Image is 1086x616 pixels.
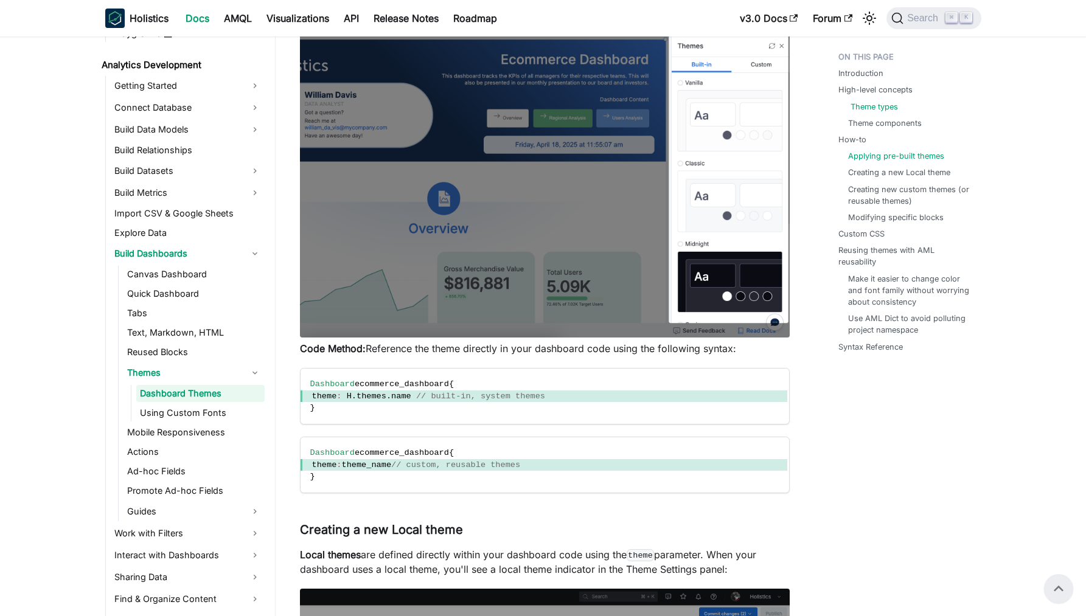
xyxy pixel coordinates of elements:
span: // built-in, system themes [416,392,545,401]
span: theme [312,460,337,469]
a: Mobile Responsiveness [124,424,265,441]
strong: Code Method: [300,342,366,355]
a: v3.0 Docs [733,9,806,28]
a: Forum [806,9,860,28]
a: Tabs [124,305,265,322]
span: : [336,392,341,401]
a: High-level concepts [838,84,913,95]
a: Reusing themes with AML reusability [838,244,974,268]
a: Theme types [851,101,898,112]
a: Canvas Dashboard [124,266,265,283]
a: Build Metrics [111,183,265,202]
a: Roadmap [446,9,504,28]
span: name [391,392,411,401]
img: Holistics [105,9,125,28]
h3: Creating a new Local theme [300,522,790,538]
a: Reused Blocks [124,344,265,361]
a: Docs [178,9,217,28]
a: Guides [124,502,265,521]
a: Text, Markdown, HTML [124,324,265,341]
a: Visualizations [259,9,336,28]
a: Analytics Development [98,57,265,74]
a: Sharing Data [111,567,265,587]
kbd: ⌘ [945,12,958,23]
span: Dashboard [310,379,355,389]
a: Build Datasets [111,161,265,181]
a: Import CSV & Google Sheets [111,205,265,222]
span: Search [903,13,945,24]
span: H [347,392,352,401]
a: Custom CSS [838,228,885,240]
span: ecommerce_dashboard [355,448,449,457]
a: Using Custom Fonts [136,404,265,421]
span: . [352,392,357,401]
a: Build Data Models [111,120,265,139]
a: Introduction [838,67,883,79]
a: Use AML Dict to avoid polluting project namespace [848,313,969,336]
b: Holistics [130,11,169,26]
span: ecommerce_dashboard [355,379,449,389]
span: theme_name [341,460,391,469]
span: { [449,448,454,457]
a: Creating a new Local theme [848,167,950,178]
a: Getting Started [111,76,265,95]
a: Make it easier to change color and font family without worrying about consistency [848,273,969,308]
a: Connect Database [111,98,265,117]
a: Find & Organize Content [111,589,265,609]
a: Actions [124,443,265,460]
p: Reference the theme directly in your dashboard code using the following syntax: [300,341,790,356]
span: } [310,472,315,481]
a: Build Relationships [111,142,265,159]
code: theme [627,549,655,561]
a: Modifying specific blocks [848,212,944,223]
a: API [336,9,366,28]
button: Search (Command+K) [886,7,981,29]
a: Promote Ad-hoc Fields [124,482,265,499]
a: Ad-hoc Fields [124,463,265,480]
span: Dashboard [310,448,355,457]
a: Build Dashboards [111,244,265,263]
a: Theme components [848,117,922,129]
a: AMQL [217,9,259,28]
span: // custom, reusable themes [391,460,520,469]
a: Interact with Dashboards [111,545,265,565]
a: Creating new custom themes (or reusable themes) [848,184,969,207]
span: themes [357,392,386,401]
span: theme [312,392,337,401]
a: Quick Dashboard [124,285,265,302]
span: : [336,460,341,469]
a: How-to [838,134,866,145]
strong: Local themes [300,549,361,561]
span: { [449,379,454,389]
a: Dashboard Themes [136,385,265,402]
a: Themes [124,363,265,382]
a: HolisticsHolistics [105,9,169,28]
a: Work with Filters [111,524,265,543]
button: Switch between dark and light mode (currently light mode) [860,9,879,28]
span: } [310,403,315,412]
a: Applying pre-built themes [848,150,944,162]
kbd: K [960,12,972,23]
button: Scroll back to top [1044,574,1073,603]
p: are defined directly within your dashboard code using the parameter. When your dashboard uses a l... [300,547,790,576]
a: Syntax Reference [838,341,903,353]
span: . [386,392,391,401]
nav: Docs sidebar [93,36,276,616]
a: Release Notes [366,9,446,28]
a: Explore Data [111,224,265,241]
